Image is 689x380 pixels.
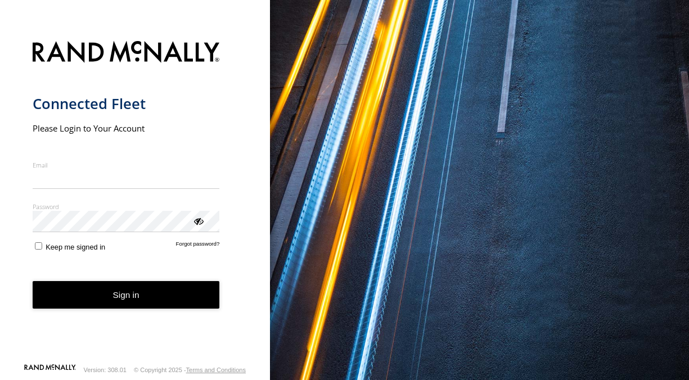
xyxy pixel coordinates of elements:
[35,242,42,250] input: Keep me signed in
[192,215,204,226] div: ViewPassword
[33,202,220,211] label: Password
[134,367,246,373] div: © Copyright 2025 -
[186,367,246,373] a: Terms and Conditions
[33,161,220,169] label: Email
[46,243,105,251] span: Keep me signed in
[33,94,220,113] h1: Connected Fleet
[176,241,220,251] a: Forgot password?
[33,34,238,363] form: main
[84,367,127,373] div: Version: 308.01
[33,123,220,134] h2: Please Login to Your Account
[33,281,220,309] button: Sign in
[24,364,76,376] a: Visit our Website
[33,39,220,67] img: Rand McNally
